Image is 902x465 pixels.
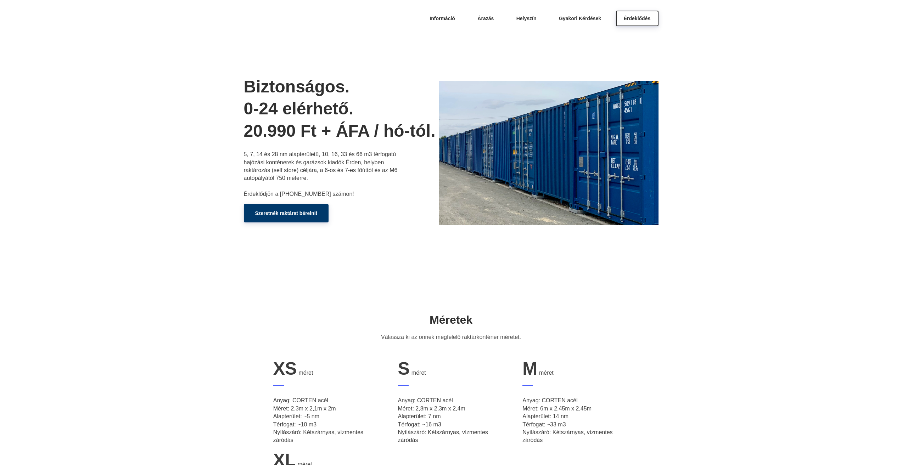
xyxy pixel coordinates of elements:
img: bozsisor.webp [439,81,659,225]
span: Információ [430,16,455,21]
div: M [522,359,629,379]
span: Árazás [477,16,494,21]
span: Helyszín [516,16,537,21]
span: Szeretnék raktárat bérelni! [255,210,318,216]
span: Gyakori Kérdések [559,16,601,21]
a: Gyakori Kérdések [551,11,609,26]
span: méret [298,370,313,376]
a: Érdeklődés [616,11,659,26]
p: Anyag: CORTEN acél Méret: 6m x 2,45m x 2,45m Alapterület: 14 nm Térfogat: ~33 m3 Nyílászáró: Kéts... [522,397,629,444]
p: Anyag: CORTEN acél Méret: 2,8m x 2,3m x 2,4m Alapterület: 7 nm Térfogat: ~16 m3 Nyílászáró: Kétsz... [398,397,504,444]
p: 5, 7, 14 és 28 nm alapterületű, 10, 16, 33 és 66 m3 térfogatú hajózási konténerek és garázsok kia... [244,151,400,198]
a: Információ [422,11,463,26]
a: Árazás [470,11,502,26]
a: Helyszín [509,11,544,26]
a: Szeretnék raktárat bérelni! [244,204,329,222]
p: Anyag: CORTEN acél Méret: 2.3m x 2,1m x 2m Alapterület: ~5 nm Térfogat: ~10 m3 Nyílászáró: Kétszá... [273,397,380,444]
h2: Méretek [359,313,543,328]
h1: Biztonságos. 0-24 elérhető. 20.990 Ft + ÁFA / hó-tól. [244,76,439,142]
span: méret [411,370,426,376]
span: méret [539,370,554,376]
p: Válassza ki az önnek megfelelő raktárkonténer méretet. [377,333,525,341]
span: Érdeklődés [624,16,650,21]
div: XS [273,359,380,379]
div: S [398,359,504,379]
